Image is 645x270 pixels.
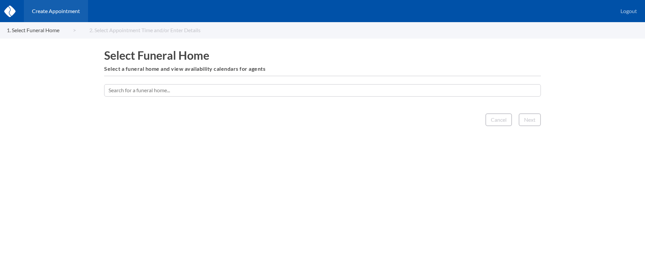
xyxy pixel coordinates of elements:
button: Cancel [485,113,512,126]
h6: Select a funeral home and view availability calendars for agents [104,66,541,72]
h1: Select Funeral Home [104,49,541,62]
input: Search for a funeral home... [104,84,541,96]
a: 1. Select Funeral Home [7,27,76,33]
button: Next [519,113,541,126]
